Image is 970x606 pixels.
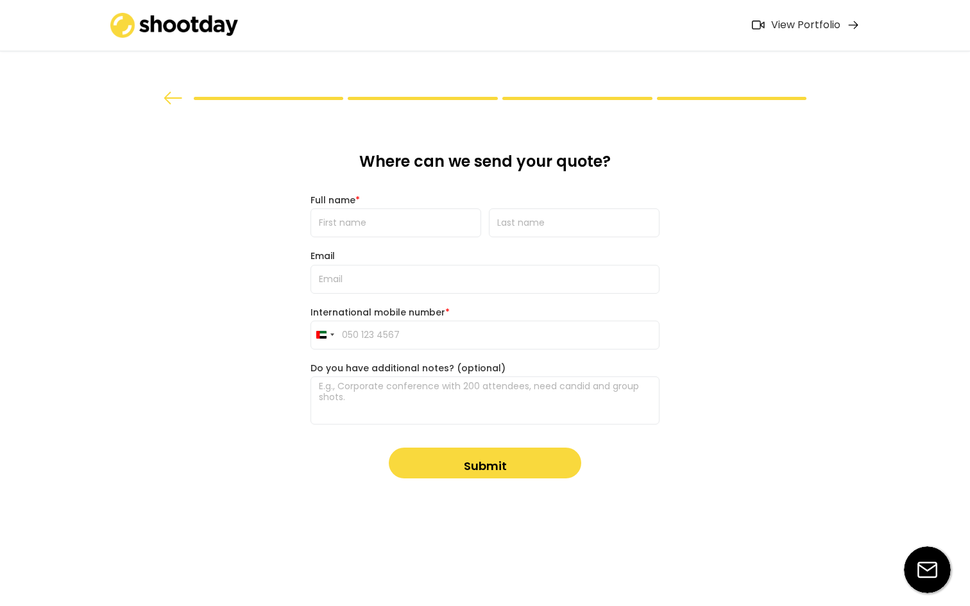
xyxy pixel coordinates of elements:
input: Email [311,265,659,294]
div: Email [311,250,659,262]
input: Last name [489,208,659,237]
div: Where can we send your quote? [311,151,659,181]
div: Do you have additional notes? (optional) [311,362,659,374]
div: View Portfolio [771,19,840,32]
input: 050 123 4567 [311,321,659,349]
img: email-icon%20%281%29.svg [904,546,951,593]
div: Full name [311,194,659,206]
img: Icon%20feather-video%402x.png [752,21,765,29]
img: arrow%20back.svg [164,92,183,105]
img: shootday_logo.png [110,13,239,38]
input: First name [311,208,481,237]
button: Selected country [311,321,338,349]
div: International mobile number [311,307,659,318]
button: Submit [389,448,581,478]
